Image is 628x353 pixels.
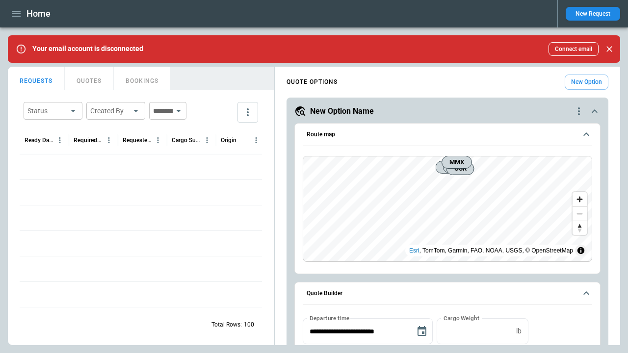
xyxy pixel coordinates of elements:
span: OST [440,162,459,172]
button: Required Date & Time (UTC+03:00) column menu [103,134,115,147]
p: Total Rows: [211,321,242,329]
div: Route map [303,156,592,262]
button: Zoom in [573,192,587,206]
button: QUOTES [65,67,114,90]
button: New Option Namequote-option-actions [294,105,601,117]
button: BOOKINGS [114,67,171,90]
label: Departure time [310,314,350,322]
button: Ready Date & Time (UTC+03:00) column menu [53,134,66,147]
button: New Request [566,7,620,21]
span: OSR [450,164,470,174]
button: Choose date, selected date is Aug 21, 2025 [412,322,432,341]
h5: New Option Name [310,106,374,117]
button: Close [602,42,616,56]
p: Your email account is disconnected [32,45,143,53]
div: Origin [221,137,236,144]
button: Reset bearing to north [573,221,587,235]
h1: Home [26,8,51,20]
div: Ready Date & Time (UTC+03:00) [25,137,53,144]
button: Cargo Summary column menu [201,134,213,147]
button: Requested Route column menu [152,134,164,147]
p: 100 [244,321,254,329]
div: Cargo Summary [172,137,201,144]
a: Esri [409,247,419,254]
div: quote-option-actions [573,105,585,117]
div: Requested Route [123,137,152,144]
div: , TomTom, Garmin, FAO, NOAA, USGS, © OpenStreetMap [409,246,573,255]
button: New Option [565,75,608,90]
button: more [237,102,258,123]
button: Quote Builder [303,282,592,305]
p: lb [516,327,522,335]
button: Connect email [549,42,599,56]
div: Status [27,106,67,116]
h6: Route map [307,131,335,138]
button: Zoom out [573,206,587,221]
span: MMX [446,157,468,167]
label: Cargo Weight [444,314,479,322]
div: Created By [90,106,130,116]
h4: QUOTE OPTIONS [287,80,338,84]
button: Origin column menu [250,134,262,147]
button: REQUESTS [8,67,65,90]
canvas: Map [303,156,592,261]
button: Route map [303,124,592,146]
h6: Quote Builder [307,290,342,297]
summary: Toggle attribution [575,245,587,256]
div: Required Date & Time (UTC+03:00) [74,137,103,144]
div: dismiss [602,38,616,60]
